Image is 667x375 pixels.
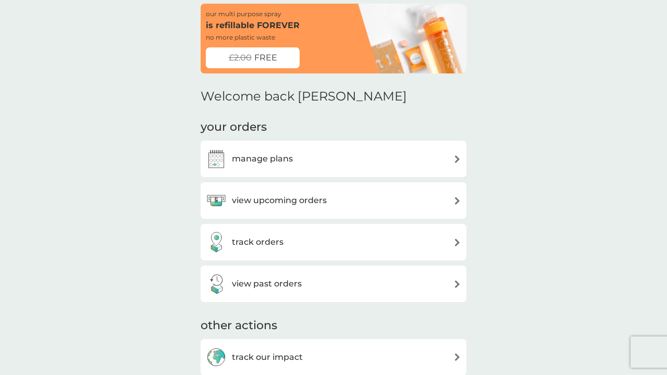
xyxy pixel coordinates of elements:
[254,51,277,65] span: FREE
[229,51,252,65] span: £2.00
[232,351,303,364] h3: track our impact
[453,197,461,205] img: arrow right
[453,239,461,246] img: arrow right
[232,235,283,249] h3: track orders
[201,89,407,104] h2: Welcome back [PERSON_NAME]
[206,9,281,19] p: our multi purpose spray
[232,152,293,166] h3: manage plans
[201,119,267,135] h3: your orders
[206,32,275,42] p: no more plastic waste
[453,155,461,163] img: arrow right
[206,19,300,32] p: is refillable FOREVER
[201,318,277,334] h3: other actions
[232,194,327,207] h3: view upcoming orders
[232,277,302,291] h3: view past orders
[453,353,461,361] img: arrow right
[453,280,461,288] img: arrow right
